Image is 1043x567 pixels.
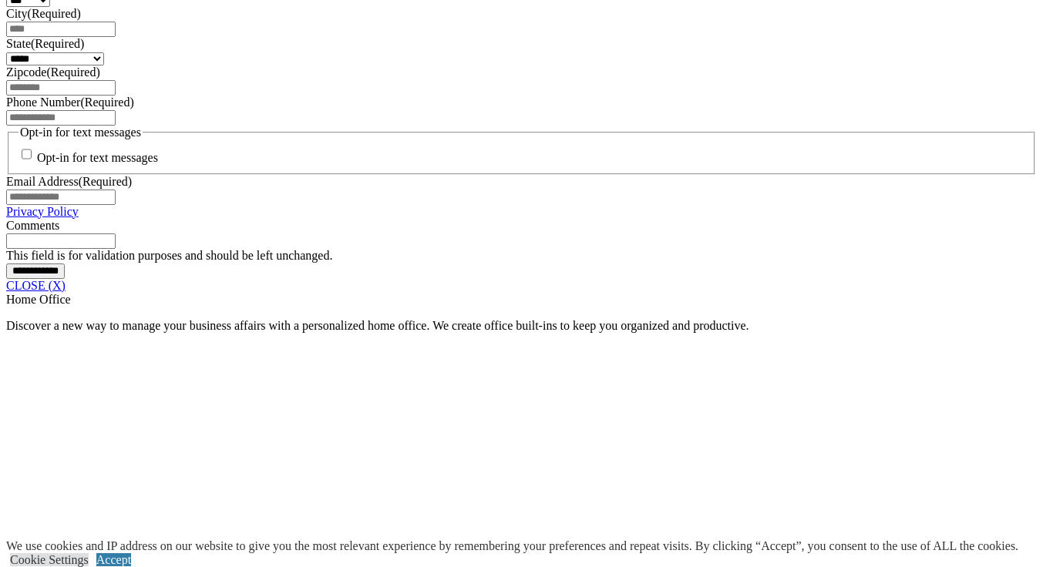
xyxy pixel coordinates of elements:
span: Home Office [6,293,71,306]
span: (Required) [31,37,84,50]
label: Comments [6,219,59,232]
a: Cookie Settings [10,553,89,566]
label: State [6,37,84,50]
a: CLOSE (X) [6,279,66,292]
legend: Opt-in for text messages [19,126,143,139]
span: (Required) [80,96,133,109]
label: Zipcode [6,65,100,79]
label: Email Address [6,175,132,188]
p: Discover a new way to manage your business affairs with a personalized home office. We create off... [6,319,1037,333]
span: (Required) [79,175,132,188]
a: Privacy Policy [6,205,79,218]
span: (Required) [46,65,99,79]
div: We use cookies and IP address on our website to give you the most relevant experience by remember... [6,539,1018,553]
div: This field is for validation purposes and should be left unchanged. [6,249,1037,263]
a: Accept [96,553,131,566]
span: (Required) [28,7,81,20]
label: Opt-in for text messages [37,152,158,165]
label: City [6,7,81,20]
label: Phone Number [6,96,134,109]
